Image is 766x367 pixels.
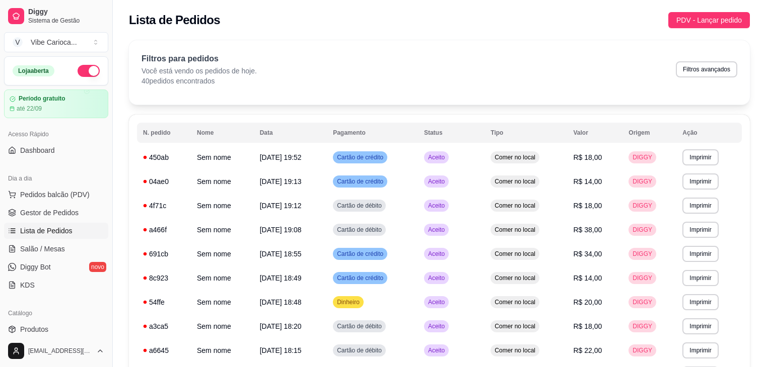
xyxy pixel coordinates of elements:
td: Sem nome [191,145,254,169]
span: R$ 22,00 [573,346,602,354]
div: a6645 [143,345,185,355]
span: DIGGY [631,322,654,330]
a: Lista de Pedidos [4,223,108,239]
button: Select a team [4,32,108,52]
span: Comer no local [493,346,537,354]
button: Imprimir [682,246,718,262]
a: Dashboard [4,142,108,158]
span: R$ 18,00 [573,153,602,161]
th: N. pedido [137,123,191,143]
span: R$ 34,00 [573,250,602,258]
span: R$ 14,00 [573,177,602,186]
span: Diggy [28,8,104,17]
span: Lista de Pedidos [20,226,73,236]
span: DIGGY [631,226,654,234]
span: PDV - Lançar pedido [676,15,742,26]
th: Status [418,123,484,143]
span: Comer no local [493,226,537,234]
span: [DATE] 19:13 [260,177,302,186]
button: Imprimir [682,342,718,358]
div: 450ab [143,152,185,162]
span: [EMAIL_ADDRESS][DOMAIN_NAME] [28,347,92,355]
a: Diggy Botnovo [4,259,108,275]
span: Aceito [426,274,447,282]
span: DIGGY [631,250,654,258]
th: Pagamento [327,123,418,143]
article: até 22/09 [17,105,42,113]
button: Pedidos balcão (PDV) [4,187,108,203]
button: Imprimir [682,149,718,165]
span: [DATE] 18:48 [260,298,302,306]
span: Comer no local [493,274,537,282]
span: Gestor de Pedidos [20,208,79,218]
span: [DATE] 19:52 [260,153,302,161]
span: Aceito [426,250,447,258]
span: Comer no local [493,177,537,186]
span: DIGGY [631,346,654,354]
span: Dinheiro [335,298,362,306]
span: Cartão de crédito [335,153,385,161]
div: 4f71c [143,201,185,211]
span: R$ 38,00 [573,226,602,234]
td: Sem nome [191,314,254,338]
span: R$ 18,00 [573,322,602,330]
span: [DATE] 19:08 [260,226,302,234]
span: Cartão de crédito [335,177,385,186]
button: PDV - Lançar pedido [668,12,750,28]
span: Aceito [426,346,447,354]
div: 04ae0 [143,176,185,187]
button: Imprimir [682,173,718,190]
div: Dia a dia [4,170,108,187]
button: Alterar Status [78,65,100,77]
td: Sem nome [191,218,254,242]
span: Produtos [20,324,48,334]
td: Sem nome [191,194,254,218]
span: V [13,37,23,47]
a: Produtos [4,321,108,337]
div: Vibe Carioca ... [31,37,77,47]
button: Imprimir [682,270,718,286]
div: a466f [143,225,185,235]
p: Você está vendo os pedidos de hoje. [142,66,257,76]
span: Aceito [426,202,447,210]
td: Sem nome [191,266,254,290]
span: [DATE] 18:15 [260,346,302,354]
button: Imprimir [682,294,718,310]
span: Cartão de crédito [335,274,385,282]
a: Salão / Mesas [4,241,108,257]
span: Cartão de crédito [335,250,385,258]
td: Sem nome [191,242,254,266]
span: DIGGY [631,153,654,161]
span: Comer no local [493,322,537,330]
div: Loja aberta [13,65,54,76]
span: DIGGY [631,274,654,282]
a: Gestor de Pedidos [4,205,108,221]
p: Filtros para pedidos [142,53,257,65]
div: Catálogo [4,305,108,321]
div: 691cb [143,249,185,259]
span: [DATE] 18:55 [260,250,302,258]
span: Aceito [426,177,447,186]
a: Período gratuitoaté 22/09 [4,89,108,118]
span: [DATE] 18:49 [260,274,302,282]
div: a3ca5 [143,321,185,331]
a: DiggySistema de Gestão [4,4,108,28]
span: Comer no local [493,250,537,258]
a: KDS [4,277,108,293]
button: Imprimir [682,222,718,238]
span: DIGGY [631,177,654,186]
span: [DATE] 19:12 [260,202,302,210]
button: Imprimir [682,198,718,214]
th: Ação [676,123,742,143]
span: Cartão de débito [335,226,384,234]
span: Comer no local [493,202,537,210]
th: Origem [622,123,676,143]
span: DIGGY [631,202,654,210]
span: R$ 18,00 [573,202,602,210]
article: Período gratuito [19,95,65,103]
th: Nome [191,123,254,143]
span: Diggy Bot [20,262,51,272]
span: DIGGY [631,298,654,306]
button: Imprimir [682,318,718,334]
div: Acesso Rápido [4,126,108,142]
